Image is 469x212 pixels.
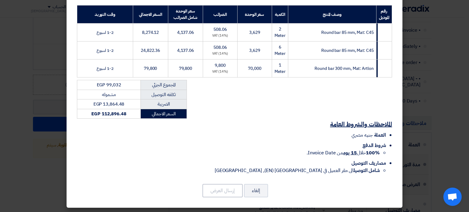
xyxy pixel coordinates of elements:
[96,65,114,72] span: 1-2 اسبوع
[205,33,235,38] div: (14%) VAT
[237,5,272,23] th: سعر الوحدة
[274,26,286,39] span: 2 Meter
[330,120,392,129] u: الملاحظات والشروط العامة
[77,5,133,23] th: وقت التوريد
[91,110,126,117] strong: EGP 112,896.48
[244,184,268,197] button: إلغاء
[96,47,114,54] span: 1-2 اسبوع
[321,29,374,36] span: Round bar 85 mm, Mat: C45
[141,80,187,90] td: المجموع الجزئي
[351,160,386,167] span: مصاريف التوصيل
[272,5,288,23] th: الكمية
[144,65,157,72] span: 79,800
[77,167,380,174] li: الى مقر العميل في [GEOGRAPHIC_DATA] (EN), [GEOGRAPHIC_DATA]
[321,47,374,54] span: Round bar 85 mm, Mat: C45
[177,29,194,36] span: 4,137.06
[443,188,462,206] div: Open chat
[374,131,386,139] span: العملة
[362,142,386,149] span: شروط الدفع
[102,91,115,98] span: مشموله
[354,167,380,174] strong: شامل التوصيل
[77,80,141,90] td: EGP 99,032
[274,44,286,57] span: 6 Meter
[168,5,203,23] th: سعر الوحدة شامل الضرائب
[274,62,286,75] span: 1 Meter
[179,65,192,72] span: 79,800
[205,69,235,74] div: (14%) VAT
[96,29,114,36] span: 1-2 اسبوع
[141,90,187,99] td: تكلفه التوصيل
[133,5,168,23] th: السعر الاجمالي
[141,99,187,109] td: الضريبة
[215,62,226,69] span: 9,800
[307,149,380,156] span: خلال من Invoice Date.
[343,149,357,156] u: 15 يوم
[366,149,380,156] strong: 100%
[203,5,237,23] th: الضرائب
[288,5,376,23] th: وصف المنتج
[314,65,373,72] span: Round bar 300 mm, Mat: Artlon
[249,47,260,54] span: 3,629
[249,29,260,36] span: 3,629
[213,44,227,51] span: 508.06
[142,29,159,36] span: 8,274.12
[141,47,160,54] span: 24,822.36
[248,65,261,72] span: 70,000
[351,131,373,139] span: جنيه مصري
[202,184,243,197] button: إرسال العرض
[213,26,227,33] span: 508.06
[376,5,392,23] th: رقم الموديل
[177,47,194,54] span: 4,137.06
[93,101,125,107] span: EGP 13,864.48
[141,109,187,119] td: السعر الاجمالي
[205,51,235,56] div: (14%) VAT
